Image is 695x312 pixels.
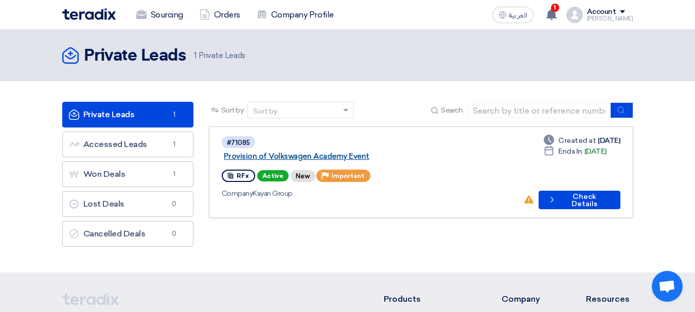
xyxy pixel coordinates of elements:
span: Ends In [558,146,582,157]
span: 1 [551,4,559,12]
span: 1 [194,51,197,60]
div: #71085 [227,139,250,146]
div: [PERSON_NAME] [587,16,633,22]
a: Open chat [652,271,683,302]
img: profile_test.png [566,7,583,23]
a: Sourcing [128,4,191,26]
a: Accessed Leads1 [62,132,193,157]
a: Cancelled Deals0 [62,221,193,247]
button: العربية [492,7,533,23]
li: Resources [586,293,633,305]
div: [DATE] [544,135,620,146]
span: Private Leads [194,50,245,62]
span: Created at [558,135,596,146]
span: Important [331,172,364,179]
div: Kayan Group [222,188,515,199]
li: Products [384,293,471,305]
span: 0 [168,229,181,239]
span: 1 [168,109,181,120]
input: Search by title or reference number [467,103,611,118]
span: Active [257,170,289,181]
span: RFx [237,172,249,179]
a: Private Leads1 [62,102,193,127]
a: Orders [191,4,248,26]
span: Search [441,105,462,116]
div: Account [587,8,616,16]
a: Company Profile [248,4,342,26]
a: Lost Deals0 [62,191,193,217]
img: Teradix logo [62,8,116,20]
button: Check Details [539,191,620,209]
div: New [291,170,315,182]
div: Sort by [253,106,277,117]
span: Sort by [221,105,244,116]
span: 1 [168,139,181,150]
span: 1 [168,169,181,179]
a: Provision of Volkswagen Academy Event [224,152,481,161]
span: 0 [168,199,181,209]
div: [DATE] [544,146,607,157]
span: العربية [509,12,527,19]
h2: Private Leads [84,46,186,66]
span: Company [222,189,253,198]
a: Won Deals1 [62,161,193,187]
li: Company [502,293,555,305]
